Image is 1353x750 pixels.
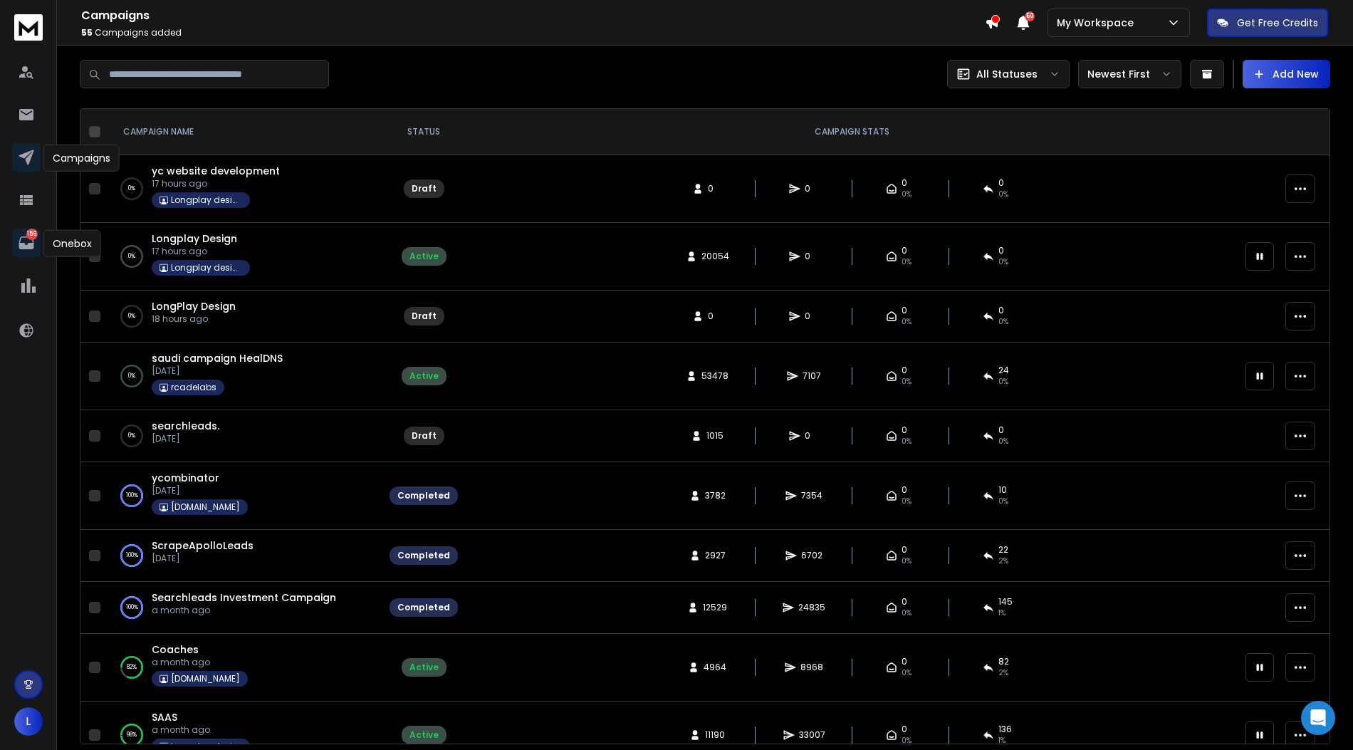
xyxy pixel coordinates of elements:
span: 4964 [704,662,726,673]
p: Campaigns added [81,27,985,38]
span: ScrapeApolloLeads [152,538,254,553]
a: Longplay Design [152,231,237,246]
span: 8968 [800,662,823,673]
p: a month ago [152,605,336,616]
span: 0 % [998,376,1008,387]
span: 6702 [801,550,822,561]
div: Draft [412,183,437,194]
span: 0% [902,667,911,679]
div: Draft [412,430,437,442]
p: 0 % [128,182,135,196]
span: 0% [902,189,911,200]
span: 0 [902,365,907,376]
div: Open Intercom Messenger [1301,701,1335,735]
p: Longplay design [171,194,242,206]
span: 53478 [701,370,728,382]
span: 0 [805,251,819,262]
p: a month ago [152,724,250,736]
td: 100%ycombinator[DATE][DOMAIN_NAME] [106,462,381,530]
span: 136 [998,724,1012,735]
td: 82%Coachesa month ago[DOMAIN_NAME] [106,634,381,702]
p: 0 % [128,249,135,264]
th: CAMPAIGN STATS [466,109,1237,155]
h1: Campaigns [81,7,985,24]
p: 82 % [127,660,137,675]
div: Completed [397,490,450,501]
span: 7354 [801,490,822,501]
th: CAMPAIGN NAME [106,109,381,155]
div: Onebox [43,230,101,257]
span: ycombinator [152,471,219,485]
button: Get Free Credits [1207,9,1328,37]
button: L [14,707,43,736]
p: Get Free Credits [1237,16,1318,30]
span: 0 [902,544,907,556]
span: 10 [998,484,1007,496]
td: 100%Searchleads Investment Campaigna month ago [106,582,381,634]
p: 100 % [126,548,138,563]
span: 0 [902,724,907,735]
span: 1015 [706,430,723,442]
span: 7107 [803,370,821,382]
p: [DATE] [152,365,283,377]
td: 0%LongPlay Design18 hours ago [106,291,381,343]
p: 100 % [126,489,138,503]
span: 22 [998,544,1008,556]
span: 0 [902,484,907,496]
span: 0 [902,596,907,608]
p: 0 % [128,429,135,443]
p: rcadelabs [171,382,216,393]
span: 20054 [701,251,729,262]
p: 17 hours ago [152,178,280,189]
span: 0% [902,608,911,619]
p: All Statuses [976,67,1038,81]
div: Campaigns [43,145,120,172]
img: logo [14,14,43,41]
th: STATUS [381,109,466,155]
span: 0 [902,656,907,667]
a: yc website development [152,164,280,178]
div: Completed [397,550,450,561]
span: 0% [902,735,911,746]
span: 0 [902,305,907,316]
a: SAAS [152,710,177,724]
p: [DOMAIN_NAME] [171,673,240,684]
span: 0 [805,430,819,442]
span: 33007 [799,729,825,741]
td: 100%ScrapeApolloLeads[DATE] [106,530,381,582]
p: Longplay design [171,262,242,274]
span: 0% [998,189,1008,200]
span: 0% [902,316,911,328]
p: [DATE] [152,485,248,496]
td: 0%yc website development17 hours agoLongplay design [106,155,381,223]
span: 3782 [705,490,726,501]
span: 0% [902,376,911,387]
span: Coaches [152,642,199,657]
span: 145 [998,596,1013,608]
span: 0 [708,311,722,322]
span: 1 % [998,735,1005,746]
span: 24 [998,365,1009,376]
span: 0 [902,245,907,256]
span: 0% [998,436,1008,447]
div: Active [409,662,439,673]
span: 0% [902,256,911,268]
p: 100 % [126,600,138,615]
span: 0 [902,425,907,436]
span: searchleads. [152,419,219,433]
a: Searchleads Investment Campaign [152,590,336,605]
span: 0 % [998,496,1008,507]
span: 12529 [703,602,727,613]
span: 55 [81,26,93,38]
span: 0% [902,436,911,447]
span: 2 % [998,667,1008,679]
button: Add New [1243,60,1330,88]
p: My Workspace [1057,16,1139,30]
a: saudi campaign HealDNS [152,351,283,365]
